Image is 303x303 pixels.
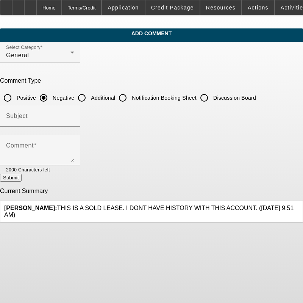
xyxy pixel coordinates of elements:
[206,5,236,11] span: Resources
[6,113,28,119] mat-label: Subject
[4,205,57,211] b: [PERSON_NAME]:
[4,205,294,218] span: THIS IS A SOLD LEASE. I DONT HAVE HISTORY WITH THIS ACCOUNT. ([DATE] 9:51 AM)
[6,165,50,174] mat-hint: 2000 Characters left
[89,94,115,102] label: Additional
[212,94,256,102] label: Discussion Board
[108,5,139,11] span: Application
[6,30,297,36] span: Add Comment
[248,5,269,11] span: Actions
[6,142,34,149] mat-label: Comment
[102,0,144,15] button: Application
[145,0,200,15] button: Credit Package
[130,94,197,102] label: Notification Booking Sheet
[200,0,241,15] button: Resources
[6,45,41,50] mat-label: Select Category
[51,94,74,102] label: Negative
[6,52,29,58] span: General
[151,5,194,11] span: Credit Package
[15,94,36,102] label: Positive
[242,0,274,15] button: Actions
